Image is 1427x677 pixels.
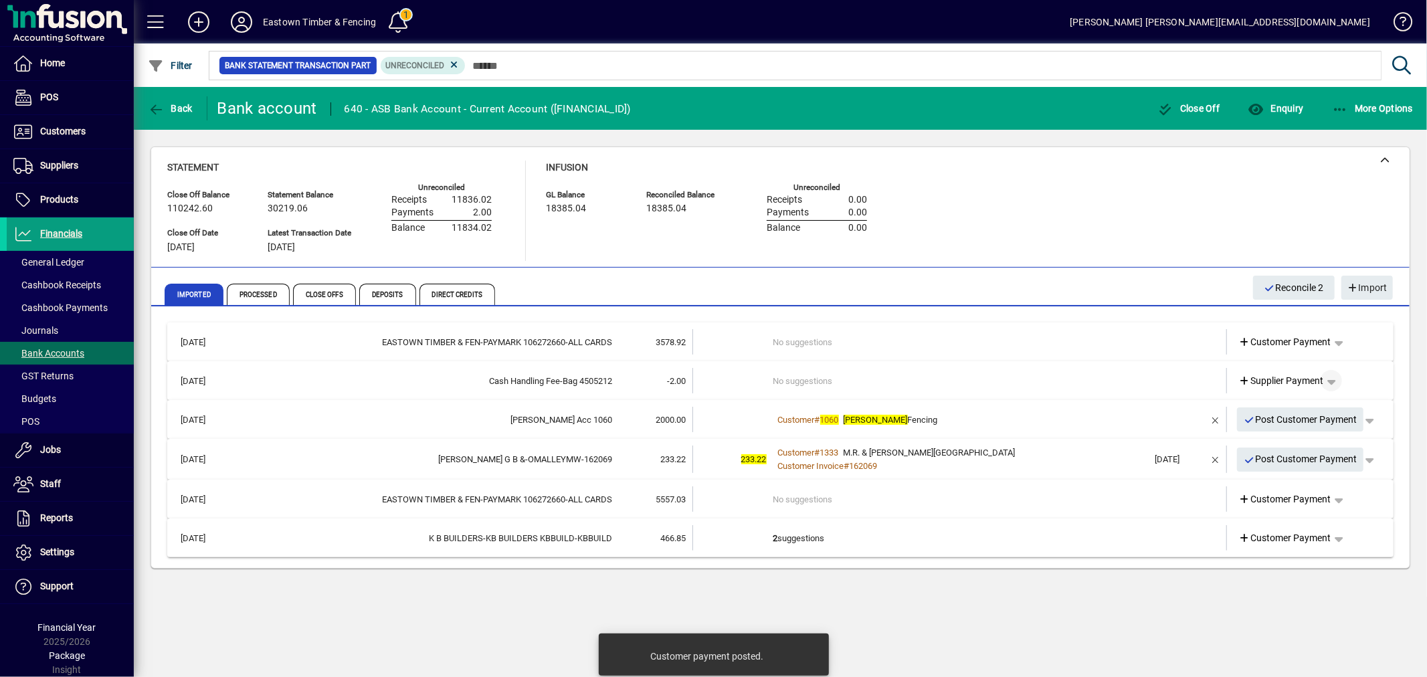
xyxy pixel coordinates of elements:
[844,415,938,425] span: Fencing
[386,61,445,70] span: Unreconciled
[660,533,686,543] span: 466.85
[391,207,434,218] span: Payments
[174,486,237,512] td: [DATE]
[773,368,1149,393] td: No suggestions
[773,525,1149,551] td: suggestions
[167,322,1394,361] mat-expansion-panel-header: [DATE]EASTOWN TIMBER & FEN-PAYMARK 106272660-ALL CARDS3578.92No suggestionsCustomer Payment
[40,126,86,136] span: Customers
[359,284,416,305] span: Deposits
[7,433,134,467] a: Jobs
[13,416,39,427] span: POS
[7,183,134,217] a: Products
[1070,11,1370,33] div: [PERSON_NAME] [PERSON_NAME][EMAIL_ADDRESS][DOMAIN_NAME]
[773,486,1149,512] td: No suggestions
[268,242,295,253] span: [DATE]
[148,60,193,71] span: Filter
[40,92,58,102] span: POS
[237,532,612,545] div: K B BUILDERS-KB BUILDERS KBBUILD-KBBUILD
[227,284,290,305] span: Processed
[7,502,134,535] a: Reports
[1332,103,1414,114] span: More Options
[660,454,686,464] span: 233.22
[656,494,686,504] span: 5557.03
[844,415,908,425] em: [PERSON_NAME]
[40,194,78,205] span: Products
[646,191,727,199] span: Reconciled Balance
[237,453,612,466] div: O'MALLEY G B &-OMALLEYMW-162069
[40,512,73,523] span: Reports
[767,223,800,233] span: Balance
[7,115,134,149] a: Customers
[7,81,134,114] a: POS
[13,302,108,313] span: Cashbook Payments
[452,195,492,205] span: 11836.02
[773,459,882,473] a: Customer Invoice#162069
[848,207,867,218] span: 0.00
[49,650,85,661] span: Package
[741,454,767,464] span: 233.22
[40,160,78,171] span: Suppliers
[40,58,65,68] span: Home
[1347,277,1388,299] span: Import
[773,329,1149,355] td: No suggestions
[167,191,248,199] span: Close Off Balance
[473,207,492,218] span: 2.00
[1234,487,1337,511] a: Customer Payment
[646,203,686,214] span: 18385.04
[667,376,686,386] span: -2.00
[7,365,134,387] a: GST Returns
[40,478,61,489] span: Staff
[815,415,820,425] span: #
[1239,492,1331,506] span: Customer Payment
[167,518,1394,557] mat-expansion-panel-header: [DATE]K B BUILDERS-KB BUILDERS KBBUILD-KBBUILD466.852suggestionsCustomer Payment
[167,439,1394,480] mat-expansion-panel-header: [DATE][PERSON_NAME] G B &-OMALLEYMW-162069233.22233.22Customer#1333M.R. & [PERSON_NAME][GEOGRAPHI...
[546,203,586,214] span: 18385.04
[40,444,61,455] span: Jobs
[167,242,195,253] span: [DATE]
[40,547,74,557] span: Settings
[174,446,237,473] td: [DATE]
[1205,409,1226,430] button: Remove
[418,183,465,192] label: Unreconciled
[148,103,193,114] span: Back
[381,57,466,74] mat-chip: Reconciliation Status: Unreconciled
[650,650,763,663] div: Customer payment posted.
[237,336,612,349] div: EASTOWN TIMBER & FEN-PAYMARK 106272660-ALL CARDS
[1244,409,1357,431] span: Post Customer Payment
[848,195,867,205] span: 0.00
[1234,330,1337,354] a: Customer Payment
[40,228,82,239] span: Financials
[167,480,1394,518] mat-expansion-panel-header: [DATE]EASTOWN TIMBER & FEN-PAYMARK 106272660-ALL CARDS5557.03No suggestionsCustomer Payment
[220,10,263,34] button: Profile
[778,415,815,425] span: Customer
[38,622,96,633] span: Financial Year
[844,448,1016,458] span: M.R. & [PERSON_NAME][GEOGRAPHIC_DATA]
[1239,335,1331,349] span: Customer Payment
[13,371,74,381] span: GST Returns
[237,375,612,388] div: Cash Handling Fee-Bag 4505212
[778,461,844,471] span: Customer Invoice
[1329,96,1417,120] button: More Options
[13,280,101,290] span: Cashbook Receipts
[773,533,778,543] b: 2
[13,348,84,359] span: Bank Accounts
[145,54,196,78] button: Filter
[13,257,84,268] span: General Ledger
[13,393,56,404] span: Budgets
[452,223,492,233] span: 11834.02
[174,525,237,551] td: [DATE]
[174,368,237,393] td: [DATE]
[844,461,850,471] span: #
[7,342,134,365] a: Bank Accounts
[7,149,134,183] a: Suppliers
[7,319,134,342] a: Journals
[167,203,213,214] span: 110242.60
[217,98,317,119] div: Bank account
[7,47,134,80] a: Home
[815,448,820,458] span: #
[1155,453,1205,466] div: [DATE]
[848,223,867,233] span: 0.00
[1244,96,1307,120] button: Enquiry
[167,229,248,237] span: Close Off Date
[167,361,1394,400] mat-expansion-panel-header: [DATE]Cash Handling Fee-Bag 4505212-2.00No suggestionsSupplier Payment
